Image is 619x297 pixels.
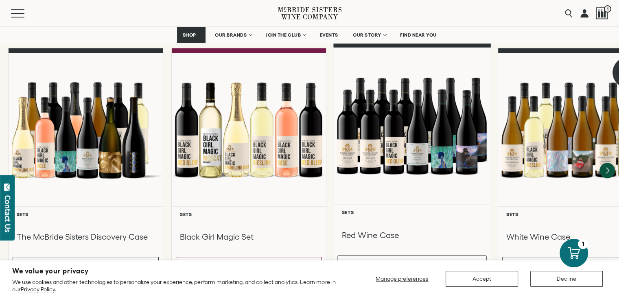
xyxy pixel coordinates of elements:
span: OUR STORY [353,32,381,38]
button: Manage preferences [371,271,433,287]
div: Add to cart [380,258,413,270]
button: Next [599,163,615,178]
button: Accept [446,271,518,287]
span: JOIN THE CLUB [266,32,301,38]
h6: Sets [180,212,318,217]
a: EVENTS [315,27,343,43]
a: JOIN THE CLUB [260,27,311,43]
p: We use cookies and other technologies to personalize your experience, perform marketing, and coll... [12,278,341,293]
button: Add to cart $419.88 [337,256,486,272]
a: Black Girl Magic Set Sets Black Girl Magic Set Add to cart $92.94 [171,48,326,277]
h3: Red Wine Case [342,230,483,241]
h6: Sets [342,209,483,214]
button: Decline [530,271,603,287]
a: FIND NEAR YOU [395,27,442,43]
span: EVENTS [320,32,338,38]
span: 1 [604,5,611,13]
div: Contact Us [4,195,12,232]
div: Add to cart [218,259,251,271]
span: SHOP [182,32,196,38]
a: Privacy Policy. [21,286,56,293]
span: OUR BRANDS [215,32,247,38]
span: Manage preferences [376,275,428,282]
a: OUR STORY [348,27,391,43]
button: Add to cart $92.94 [176,257,322,273]
button: Mobile Menu Trigger [11,9,40,17]
span: FIND NEAR YOU [400,32,437,38]
button: Add to cart $417.89 [13,257,159,273]
div: 1 [578,239,588,249]
h3: The McBride Sisters Discovery Case [17,231,155,242]
div: Add to cart [544,259,577,271]
h6: Sets [17,212,155,217]
a: SHOP [177,27,206,43]
h3: Black Girl Magic Set [180,231,318,242]
a: McBride Sisters Full Set Sets The McBride Sisters Discovery Case Add to cart $417.89 [8,48,163,277]
a: OUR BRANDS [210,27,256,43]
a: Red Wine Case Sets Red Wine Case Add to cart $419.88 [333,42,491,276]
div: Add to cart [54,259,87,271]
h2: We value your privacy [12,268,341,275]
